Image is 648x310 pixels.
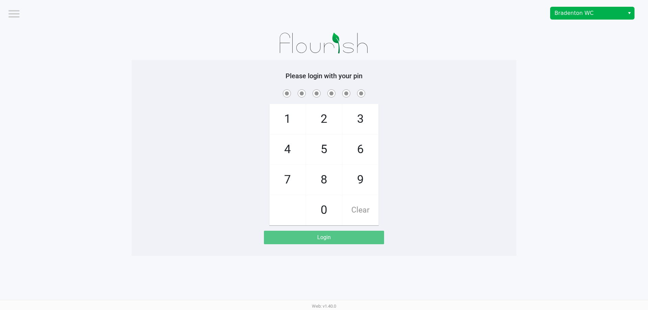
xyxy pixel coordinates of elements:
[270,104,305,134] span: 1
[312,304,336,309] span: Web: v1.40.0
[343,135,378,164] span: 6
[270,165,305,195] span: 7
[306,165,342,195] span: 8
[555,9,620,17] span: Bradenton WC
[270,135,305,164] span: 4
[624,7,634,19] button: Select
[137,72,511,80] h5: Please login with your pin
[343,104,378,134] span: 3
[306,104,342,134] span: 2
[306,135,342,164] span: 5
[306,195,342,225] span: 0
[343,165,378,195] span: 9
[343,195,378,225] span: Clear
